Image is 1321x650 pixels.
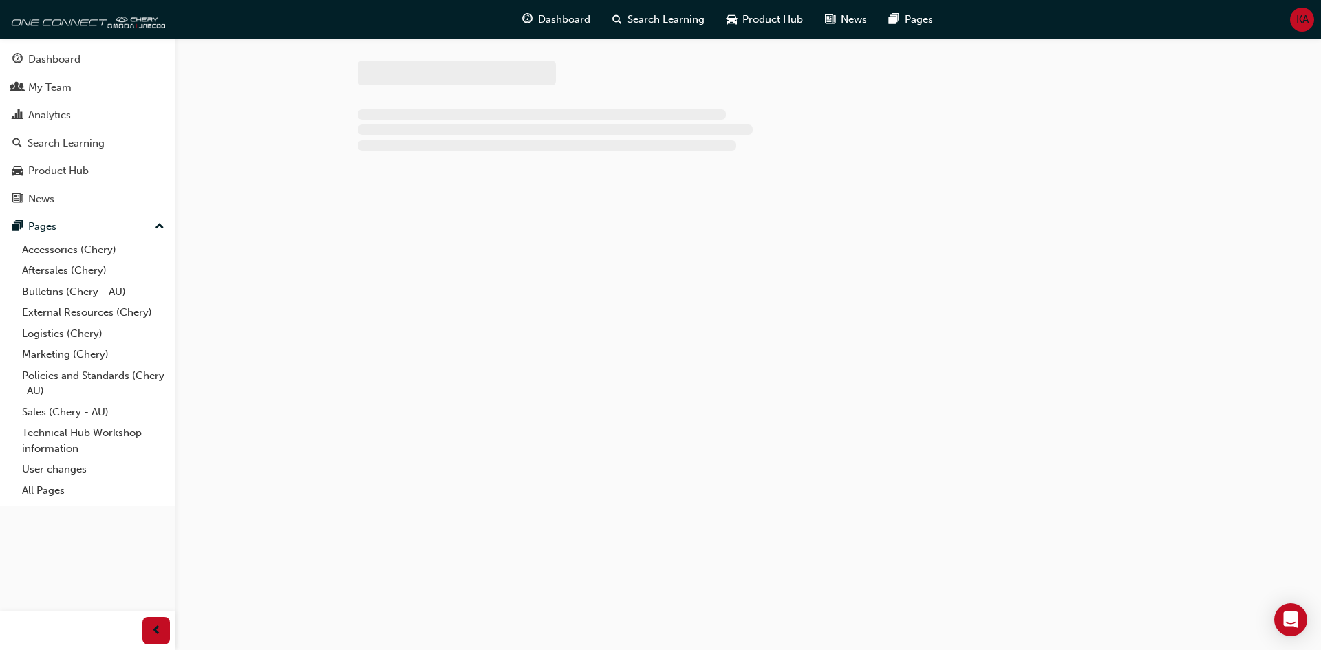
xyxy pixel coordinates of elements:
a: Search Learning [6,131,170,156]
span: people-icon [12,82,23,94]
span: prev-icon [151,622,162,640]
span: pages-icon [12,221,23,233]
span: Pages [905,12,933,28]
div: Open Intercom Messenger [1274,603,1307,636]
img: oneconnect [7,6,165,33]
span: search-icon [612,11,622,28]
a: Marketing (Chery) [17,344,170,365]
span: guage-icon [12,54,23,66]
a: news-iconNews [814,6,878,34]
span: car-icon [12,165,23,177]
a: Aftersales (Chery) [17,260,170,281]
span: chart-icon [12,109,23,122]
a: All Pages [17,480,170,501]
a: Dashboard [6,47,170,72]
div: Pages [28,219,56,235]
span: News [841,12,867,28]
a: Analytics [6,102,170,128]
span: news-icon [825,11,835,28]
button: Pages [6,214,170,239]
button: DashboardMy TeamAnalyticsSearch LearningProduct HubNews [6,44,170,214]
span: car-icon [727,11,737,28]
div: Dashboard [28,52,80,67]
div: Analytics [28,107,71,123]
a: car-iconProduct Hub [716,6,814,34]
span: pages-icon [889,11,899,28]
span: search-icon [12,138,22,150]
button: KA [1290,8,1314,32]
a: Policies and Standards (Chery -AU) [17,365,170,402]
a: User changes [17,459,170,480]
div: My Team [28,80,72,96]
div: News [28,191,54,207]
a: Logistics (Chery) [17,323,170,345]
a: External Resources (Chery) [17,302,170,323]
a: pages-iconPages [878,6,944,34]
span: news-icon [12,193,23,206]
a: Bulletins (Chery - AU) [17,281,170,303]
a: Accessories (Chery) [17,239,170,261]
span: Product Hub [742,12,803,28]
span: KA [1296,12,1309,28]
a: News [6,186,170,212]
div: Product Hub [28,163,89,179]
span: up-icon [155,218,164,236]
span: guage-icon [522,11,533,28]
span: Dashboard [538,12,590,28]
div: Search Learning [28,136,105,151]
a: Sales (Chery - AU) [17,402,170,423]
a: My Team [6,75,170,100]
a: search-iconSearch Learning [601,6,716,34]
a: Technical Hub Workshop information [17,422,170,459]
a: guage-iconDashboard [511,6,601,34]
span: Search Learning [627,12,705,28]
a: Product Hub [6,158,170,184]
